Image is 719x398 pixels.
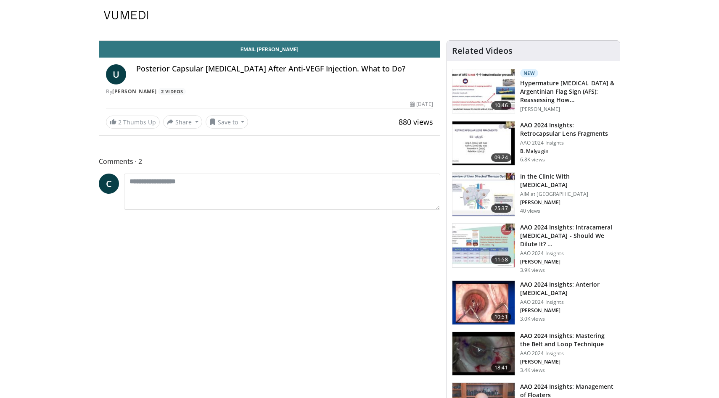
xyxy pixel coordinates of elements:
[206,115,248,129] button: Save to
[520,307,615,314] p: Thomas Oetting
[491,204,511,213] span: 25:37
[399,117,433,127] span: 880 views
[520,69,539,77] p: New
[452,332,515,376] img: 22a3a3a3-03de-4b31-bd81-a17540334f4a.150x105_q85_crop-smart_upscale.jpg
[118,118,122,126] span: 2
[520,358,615,365] p: Cathleen Mccabe
[99,156,440,167] span: Comments 2
[452,46,513,56] h4: Related Videos
[158,88,186,95] a: 2 Videos
[520,332,615,348] h3: AAO 2024 Insights: Mastering the Belt and Loop Technique
[520,106,615,113] p: [PERSON_NAME]
[520,267,545,274] p: 3.9K views
[136,64,433,74] h4: Posterior Capsular [MEDICAL_DATA] After Anti-VEGF Injection. What to Do?
[99,174,119,194] a: C
[452,121,615,166] a: 09:24 AAO 2024 Insights: Retrocapsular Lens Fragments AAO 2024 Insights B. Malyugin 6.8K views
[452,69,515,113] img: 40c8dcf9-ac14-45af-8571-bda4a5b229bd.150x105_q85_crop-smart_upscale.jpg
[99,41,440,58] a: Email [PERSON_NAME]
[452,281,515,324] img: fd942f01-32bb-45af-b226-b96b538a46e6.150x105_q85_crop-smart_upscale.jpg
[520,208,541,214] p: 40 views
[491,256,511,264] span: 11:58
[520,250,615,257] p: AAO 2024 Insights
[520,156,545,163] p: 6.8K views
[520,121,615,138] h3: AAO 2024 Insights: Retrocapsular Lens Fragments
[520,367,545,374] p: 3.4K views
[520,350,615,357] p: AAO 2024 Insights
[520,199,615,206] p: Sanjay Chandrasekaran
[520,299,615,306] p: AAO 2024 Insights
[520,223,615,248] h3: AAO 2024 Insights: Intracameral Moxifloxacin - Should We Dilute It? How much?
[106,116,160,129] a: 2 Thumbs Up
[104,11,148,19] img: VuMedi Logo
[410,100,433,108] div: [DATE]
[452,69,615,114] a: 10:46 New Hypermature [MEDICAL_DATA] & Argentinian Flag Sign (AFS): Reassessing How… [PERSON_NAME]
[491,101,511,110] span: 10:46
[452,173,515,216] img: 79b7ca61-ab04-43f8-89ee-10b6a48a0462.150x105_q85_crop-smart_upscale.jpg
[106,64,126,84] a: U
[491,153,511,162] span: 09:24
[106,88,433,95] div: By
[520,280,615,297] h3: AAO 2024 Insights: Anterior [MEDICAL_DATA]
[491,364,511,372] span: 18:41
[452,332,615,376] a: 18:41 AAO 2024 Insights: Mastering the Belt and Loop Technique AAO 2024 Insights [PERSON_NAME] 3....
[112,88,157,95] a: [PERSON_NAME]
[520,140,615,146] p: AAO 2024 Insights
[520,172,615,189] h3: In the Clinic With [MEDICAL_DATA]
[163,115,202,129] button: Share
[520,191,615,198] p: AIM at [GEOGRAPHIC_DATA]
[520,258,615,265] p: Steve Arshinoff
[520,79,615,104] h3: Hypermature Cataracts & Argentinian Flag Sign (AFS): Reassessing How It Works and Management
[452,224,515,267] img: de733f49-b136-4bdc-9e00-4021288efeb7.150x105_q85_crop-smart_upscale.jpg
[452,121,515,165] img: 01f52a5c-6a53-4eb2-8a1d-dad0d168ea80.150x105_q85_crop-smart_upscale.jpg
[452,223,615,274] a: 11:58 AAO 2024 Insights: Intracameral [MEDICAL_DATA] - Should We Dilute It? … AAO 2024 Insights [...
[452,172,615,217] a: 25:37 In the Clinic With [MEDICAL_DATA] AIM at [GEOGRAPHIC_DATA] [PERSON_NAME] 40 views
[520,148,615,155] p: Boris Malyugin
[452,280,615,325] a: 10:51 AAO 2024 Insights: Anterior [MEDICAL_DATA] AAO 2024 Insights [PERSON_NAME] 3.0K views
[520,316,545,322] p: 3.0K views
[491,313,511,321] span: 10:51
